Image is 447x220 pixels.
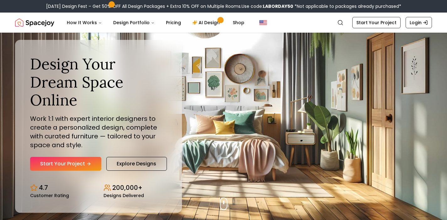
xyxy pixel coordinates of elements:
[30,114,167,149] p: Work 1:1 with expert interior designers to create a personalized design, complete with curated fu...
[228,16,249,29] a: Shop
[112,183,142,192] p: 200,000+
[161,16,186,29] a: Pricing
[263,3,293,9] b: LABORDAY50
[62,16,107,29] button: How It Works
[30,193,69,198] small: Customer Rating
[104,193,144,198] small: Designs Delivered
[106,157,167,171] a: Explore Designs
[39,183,48,192] p: 4.7
[15,13,432,33] nav: Global
[352,17,401,28] a: Start Your Project
[187,16,226,29] a: AI Design
[62,16,249,29] nav: Main
[108,16,160,29] button: Design Portfolio
[242,3,293,9] span: Use code:
[30,55,167,109] h1: Design Your Dream Space Online
[15,16,54,29] a: Spacejoy
[406,17,432,28] a: Login
[30,157,101,171] a: Start Your Project
[15,16,54,29] img: Spacejoy Logo
[46,3,401,9] div: [DATE] Design Fest – Get 50% OFF All Design Packages + Extra 10% OFF on Multiple Rooms.
[259,19,267,26] img: United States
[30,178,167,198] div: Design stats
[293,3,401,9] span: *Not applicable to packages already purchased*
